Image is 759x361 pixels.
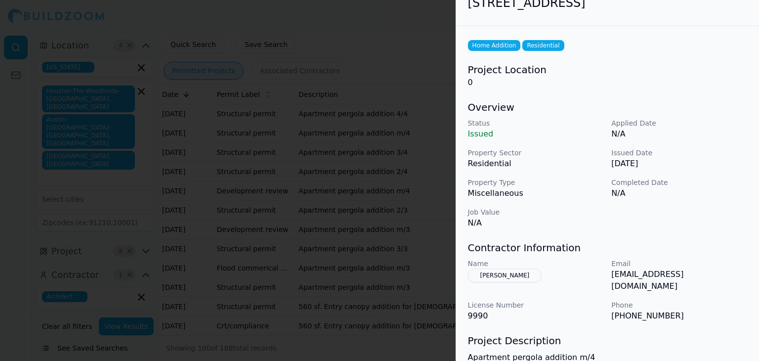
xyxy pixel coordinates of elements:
[468,128,604,140] p: Issued
[468,40,521,51] span: Home Addition
[611,269,747,292] p: [EMAIL_ADDRESS][DOMAIN_NAME]
[611,300,747,310] p: Phone
[611,158,747,170] p: [DATE]
[468,63,747,89] div: 0
[468,259,604,269] p: Name
[468,63,747,77] h3: Project Location
[468,178,604,187] p: Property Type
[468,207,604,217] p: Job Value
[522,40,564,51] span: Residential
[611,148,747,158] p: Issued Date
[468,310,604,322] p: 9990
[468,118,604,128] p: Status
[468,148,604,158] p: Property Sector
[611,310,747,322] p: [PHONE_NUMBER]
[468,334,747,348] h3: Project Description
[468,158,604,170] p: Residential
[468,187,604,199] p: Miscellaneous
[611,187,747,199] p: N/A
[468,241,747,255] h3: Contractor Information
[468,217,604,229] p: N/A
[611,259,747,269] p: Email
[468,100,747,114] h3: Overview
[468,300,604,310] p: License Number
[611,118,747,128] p: Applied Date
[468,269,542,282] button: [PERSON_NAME]
[611,128,747,140] p: N/A
[611,178,747,187] p: Completed Date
